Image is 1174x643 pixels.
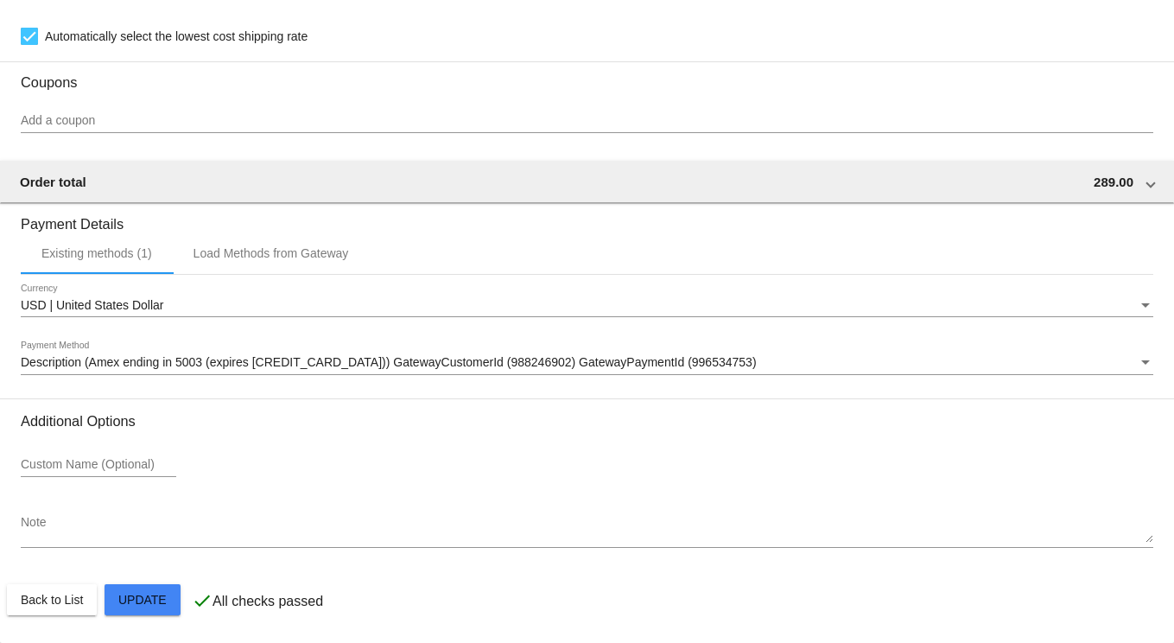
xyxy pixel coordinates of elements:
span: USD | United States Dollar [21,298,163,312]
input: Add a coupon [21,114,1153,128]
span: Back to List [21,593,83,607]
h3: Coupons [21,61,1153,91]
h3: Payment Details [21,203,1153,232]
button: Update [105,584,181,615]
span: Automatically select the lowest cost shipping rate [45,26,308,47]
input: Custom Name (Optional) [21,458,176,472]
button: Back to List [7,584,97,615]
h3: Additional Options [21,413,1153,430]
mat-icon: check [192,590,213,611]
mat-select: Payment Method [21,356,1153,370]
mat-select: Currency [21,299,1153,313]
p: All checks passed [213,594,323,609]
span: Order total [20,175,86,189]
div: Existing methods (1) [41,246,152,260]
span: Update [118,593,167,607]
span: 289.00 [1094,175,1133,189]
div: Load Methods from Gateway [194,246,349,260]
span: Description (Amex ending in 5003 (expires [CREDIT_CARD_DATA])) GatewayCustomerId (988246902) Gate... [21,355,757,369]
